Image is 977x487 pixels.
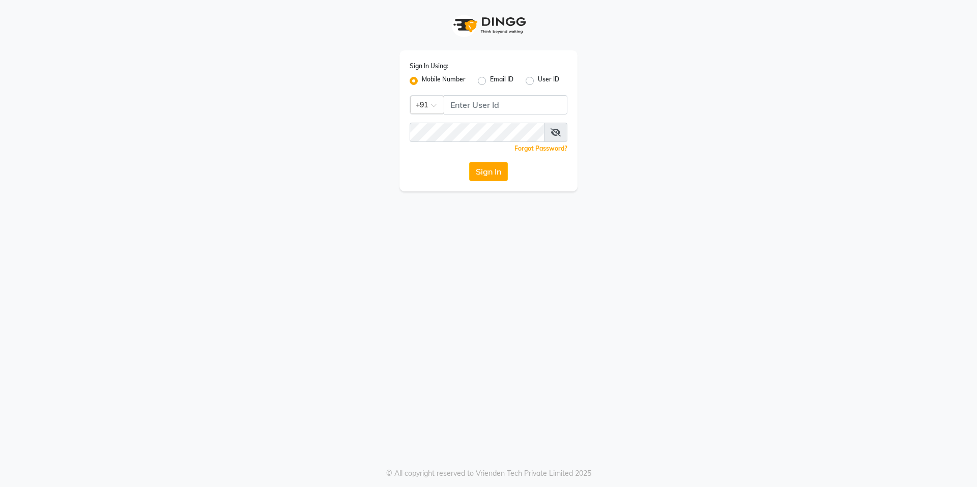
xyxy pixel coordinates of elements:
[410,62,448,71] label: Sign In Using:
[422,75,466,87] label: Mobile Number
[490,75,513,87] label: Email ID
[448,10,529,40] img: logo1.svg
[444,95,567,114] input: Username
[514,145,567,152] a: Forgot Password?
[469,162,508,181] button: Sign In
[410,123,544,142] input: Username
[538,75,559,87] label: User ID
